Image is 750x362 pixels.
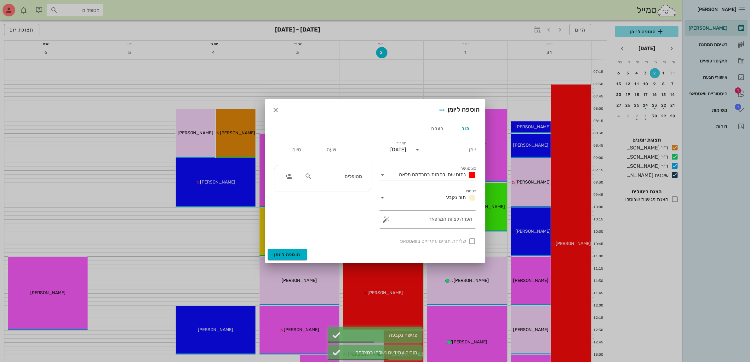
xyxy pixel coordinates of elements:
[268,249,307,260] button: הוספה ליומן
[446,194,466,200] span: תור נקבע
[399,172,466,178] span: נתוח שתי לסתות בהרדמה מלאה
[344,332,418,338] div: פגישה נקבעה
[423,121,452,136] div: הערה
[396,141,406,146] label: תאריך
[466,189,476,194] label: סטטוס
[452,121,480,136] div: תור
[461,166,476,171] label: סוג פגישה
[274,252,301,257] span: הוספה ליומן
[414,145,476,155] div: יומן
[344,349,418,355] div: תורים עתידיים נשלחו בהצלחה
[379,193,476,203] div: סטטוסתור נקבע
[436,104,480,116] div: הוספה ליומן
